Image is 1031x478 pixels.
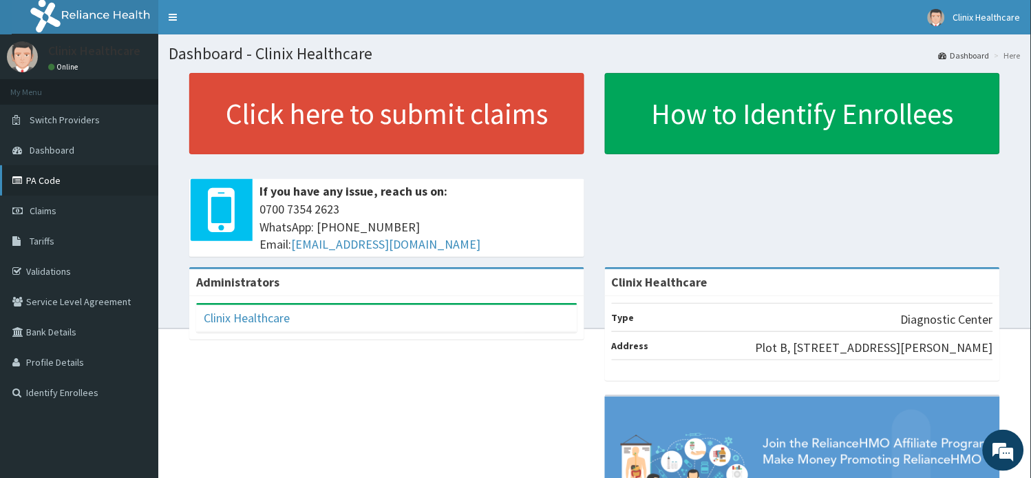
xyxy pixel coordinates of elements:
img: User Image [7,41,38,72]
a: [EMAIL_ADDRESS][DOMAIN_NAME] [291,236,480,252]
p: Plot B, [STREET_ADDRESS][PERSON_NAME] [756,339,993,357]
span: Clinix Healthcare [953,11,1021,23]
b: Administrators [196,274,279,290]
span: Dashboard [30,144,74,156]
div: Chat with us now [72,77,231,95]
h1: Dashboard - Clinix Healthcare [169,45,1021,63]
b: If you have any issue, reach us on: [259,183,447,199]
span: Tariffs [30,235,54,247]
p: Diagnostic Center [901,311,993,329]
textarea: Type your message and hit 'Enter' [7,326,262,374]
span: Claims [30,205,56,217]
a: Clinix Healthcare [204,310,290,326]
li: Here [991,50,1021,61]
span: 0700 7354 2623 WhatsApp: [PHONE_NUMBER] Email: [259,200,577,253]
a: Dashboard [939,50,990,61]
a: Online [48,62,81,72]
a: How to Identify Enrollees [605,73,1000,154]
img: d_794563401_company_1708531726252_794563401 [25,69,56,103]
a: Click here to submit claims [189,73,584,154]
strong: Clinix Healthcare [612,274,708,290]
b: Type [612,311,635,324]
span: We're online! [80,148,190,287]
img: User Image [928,9,945,26]
span: Switch Providers [30,114,100,126]
b: Address [612,340,649,352]
div: Minimize live chat window [226,7,259,40]
p: Clinix Healthcare [48,45,140,57]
